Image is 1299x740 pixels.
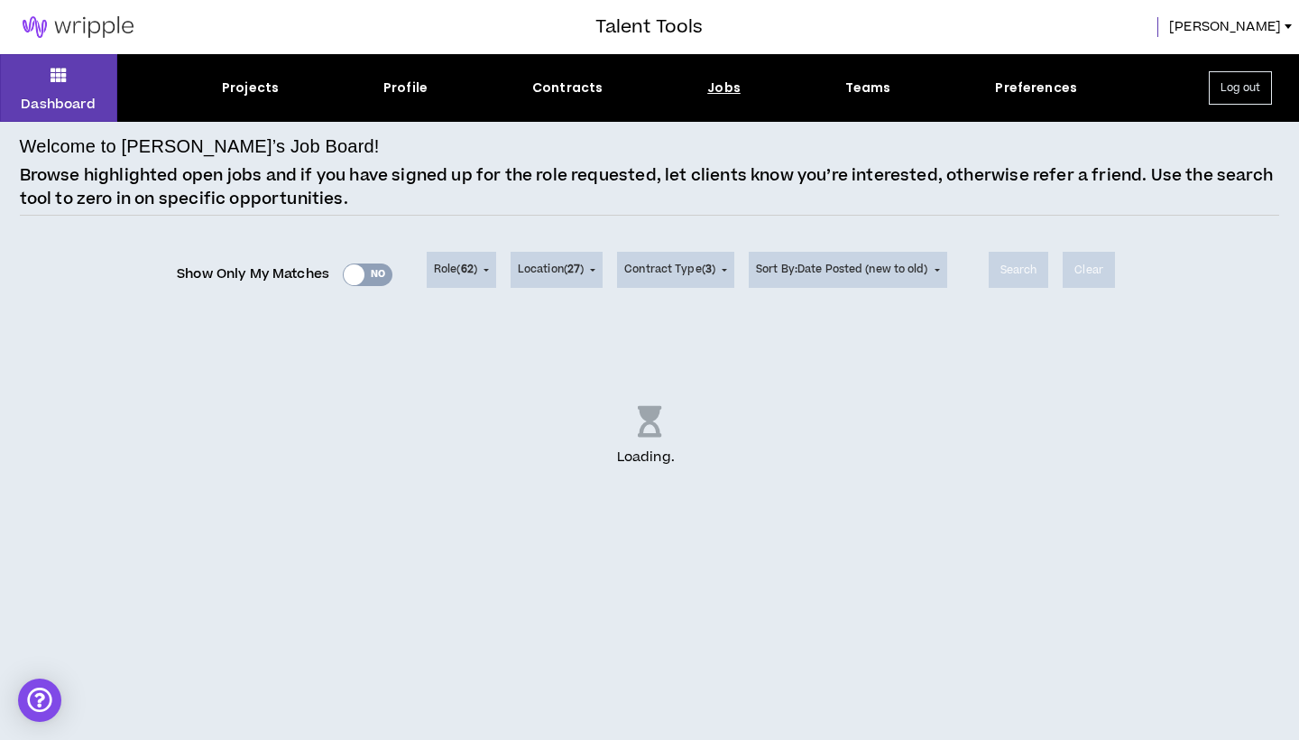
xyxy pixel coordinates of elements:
[595,14,703,41] h3: Talent Tools
[756,262,928,277] span: Sort By: Date Posted (new to old)
[624,262,715,278] span: Contract Type ( )
[518,262,584,278] span: Location ( )
[617,448,682,467] p: Loading .
[383,79,428,97] div: Profile
[21,95,96,114] p: Dashboard
[434,262,477,278] span: Role ( )
[705,262,712,277] span: 3
[18,679,61,722] div: Open Intercom Messenger
[1209,71,1272,105] button: Log out
[461,262,474,277] span: 62
[222,79,279,97] div: Projects
[511,252,603,288] button: Location(27)
[567,262,580,277] span: 27
[617,252,734,288] button: Contract Type(3)
[749,252,947,288] button: Sort By:Date Posted (new to old)
[1063,252,1115,288] button: Clear
[995,79,1077,97] div: Preferences
[532,79,603,97] div: Contracts
[989,252,1049,288] button: Search
[1169,17,1281,37] span: [PERSON_NAME]
[20,164,1280,210] p: Browse highlighted open jobs and if you have signed up for the role requested, let clients know y...
[427,252,496,288] button: Role(62)
[845,79,891,97] div: Teams
[20,133,380,160] h4: Welcome to [PERSON_NAME]’s Job Board!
